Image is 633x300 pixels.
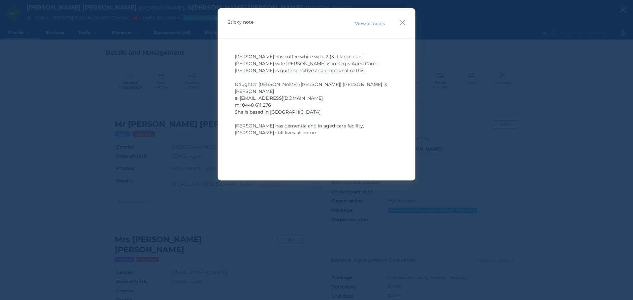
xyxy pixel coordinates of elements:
[235,102,271,108] span: m: 0448 611 276
[235,123,365,136] span: [PERSON_NAME] has dementia and in aged care facility. [PERSON_NAME] still lives at home
[227,19,254,25] span: Sticky note
[235,95,323,101] span: e: [EMAIL_ADDRESS][DOMAIN_NAME]
[352,21,387,26] span: View all notes
[235,61,380,73] span: [PERSON_NAME] wife [PERSON_NAME] is in Regis Aged Care - [PERSON_NAME] is quite sensitive and emo...
[399,18,406,27] button: Close
[235,81,388,94] span: Daughter [PERSON_NAME] ([PERSON_NAME]) [PERSON_NAME] is [PERSON_NAME]
[235,54,363,60] span: [PERSON_NAME] has coffee white with 2 (3 if large cup)
[235,109,320,115] span: She is based in [GEOGRAPHIC_DATA]
[352,19,388,27] button: View all notes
